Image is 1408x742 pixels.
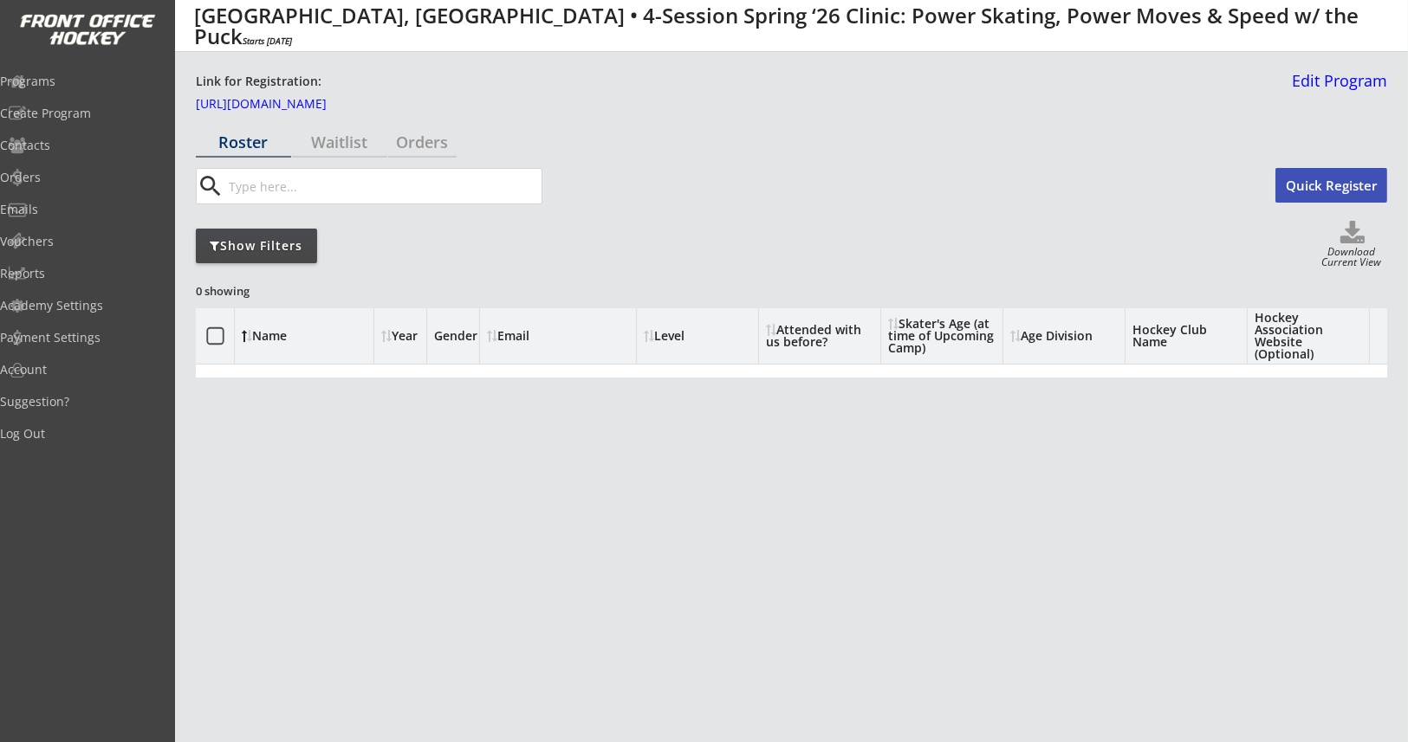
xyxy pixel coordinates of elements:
button: Quick Register [1275,168,1387,203]
div: Age Division [1010,330,1093,342]
button: search [197,172,225,200]
div: Orders [388,134,457,150]
div: Name [242,330,383,342]
div: [GEOGRAPHIC_DATA], [GEOGRAPHIC_DATA] • 4-Session Spring ‘26 Clinic: Power Skating, Power Moves & ... [194,5,1394,47]
a: Edit Program [1285,73,1387,103]
div: Attended with us before? [766,324,873,348]
div: Level [644,330,751,342]
div: Download Current View [1315,247,1387,270]
img: FOH%20White%20Logo%20Transparent.png [19,14,156,46]
div: Show Filters [196,237,317,255]
div: Year [381,330,425,342]
div: Hockey Club Name [1132,324,1240,348]
div: Gender [434,330,486,342]
button: Click to download full roster. Your browser settings may try to block it, check your security set... [1318,221,1387,247]
div: 0 showing [196,283,321,299]
input: Type here... [225,169,542,203]
div: Email [487,330,629,342]
div: Skater's Age (at time of Upcoming Camp) [888,318,996,354]
em: Starts [DATE] [243,35,292,47]
div: Link for Registration: [196,73,324,91]
a: [URL][DOMAIN_NAME] [196,98,369,117]
div: Waitlist [292,134,387,150]
div: Hockey Association Website (Optional) [1255,312,1362,360]
div: Roster [196,134,291,150]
